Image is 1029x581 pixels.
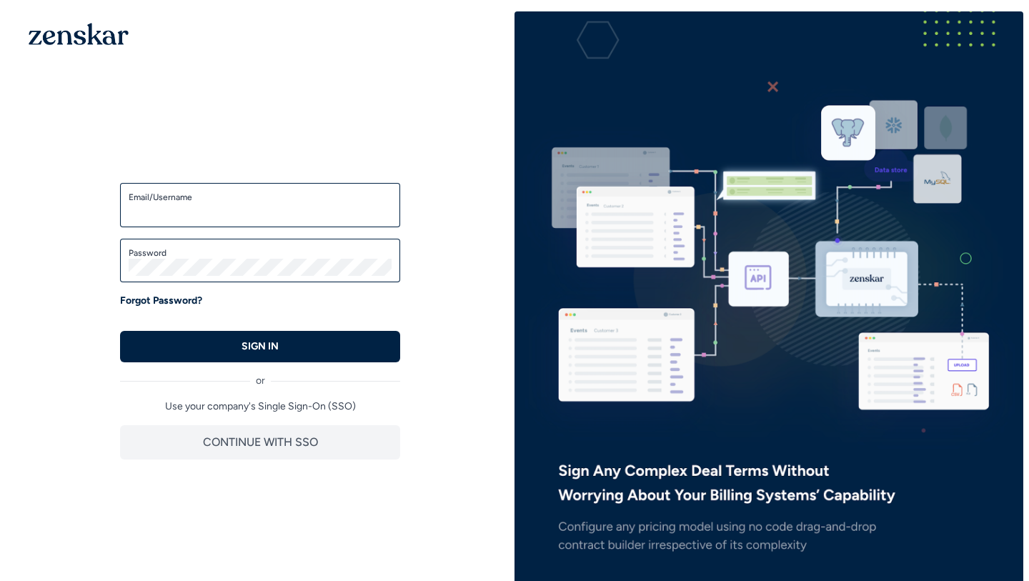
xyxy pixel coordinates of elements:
[129,192,392,203] label: Email/Username
[120,399,400,414] p: Use your company's Single Sign-On (SSO)
[29,23,129,45] img: 1OGAJ2xQqyY4LXKgY66KYq0eOWRCkrZdAb3gUhuVAqdWPZE9SRJmCz+oDMSn4zDLXe31Ii730ItAGKgCKgCCgCikA4Av8PJUP...
[120,331,400,362] button: SIGN IN
[129,247,392,259] label: Password
[120,294,202,308] a: Forgot Password?
[120,362,400,388] div: or
[242,339,279,354] p: SIGN IN
[120,425,400,460] button: CONTINUE WITH SSO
